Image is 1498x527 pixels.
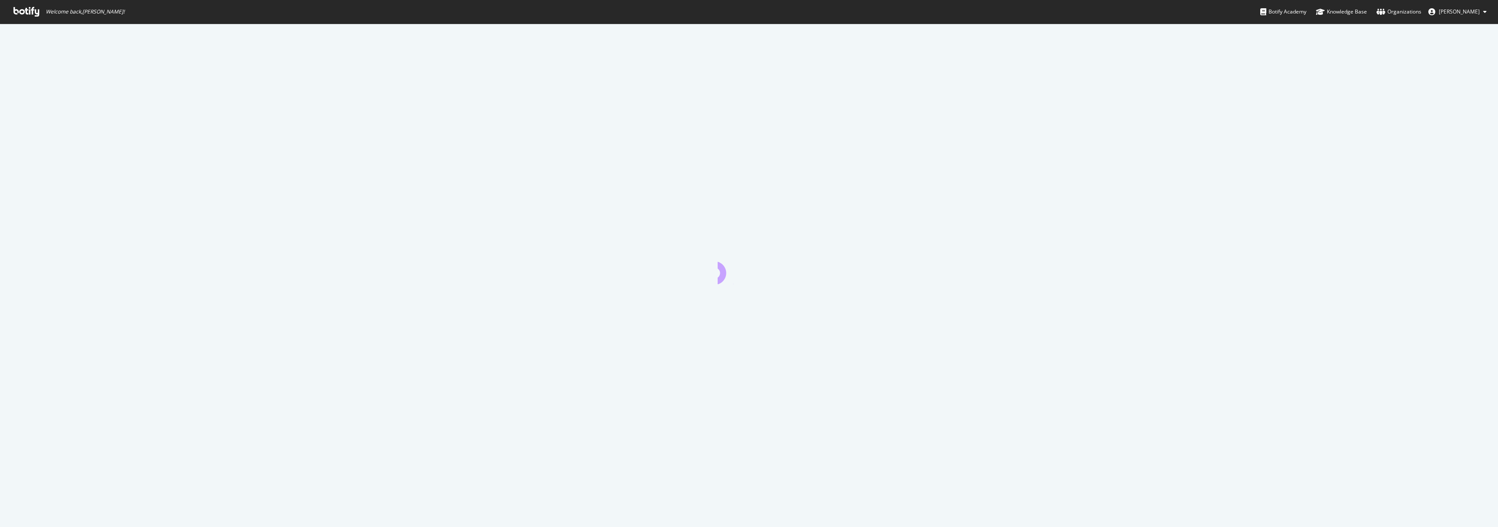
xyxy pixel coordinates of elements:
[1439,8,1480,15] span: Kristina Fox
[1421,5,1494,19] button: [PERSON_NAME]
[1377,7,1421,16] div: Organizations
[46,8,125,15] span: Welcome back, [PERSON_NAME] !
[1260,7,1306,16] div: Botify Academy
[1316,7,1367,16] div: Knowledge Base
[718,253,780,284] div: animation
